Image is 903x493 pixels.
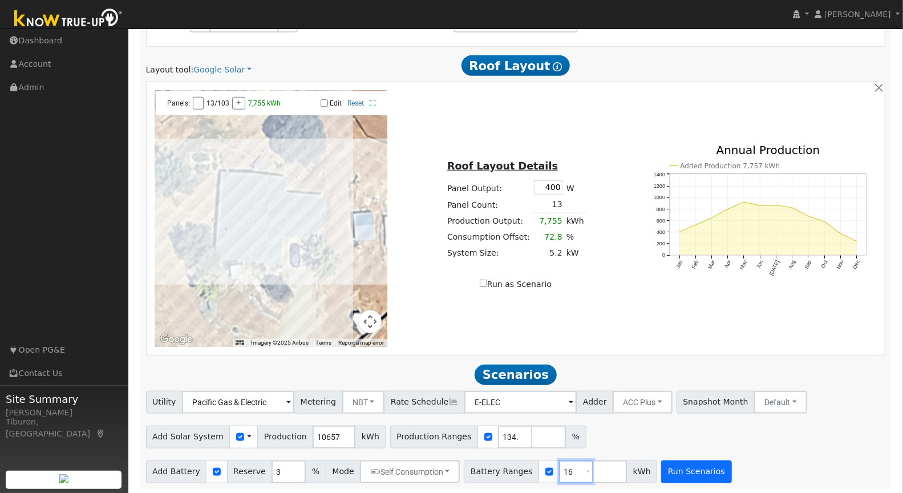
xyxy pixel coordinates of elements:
text: Dec [852,259,861,270]
circle: onclick="" [775,204,778,206]
span: kWh [626,460,657,483]
td: kW [564,245,586,261]
text: Oct [820,259,829,269]
circle: onclick="" [711,217,713,219]
button: - [193,97,204,110]
button: ACC Plus [613,391,673,414]
circle: onclick="" [743,201,746,203]
a: Map [96,429,106,438]
span: Panels: [167,99,190,107]
span: Metering [294,391,343,414]
text: 0 [662,252,665,258]
td: 5.2 [532,245,564,261]
td: Panel Output: [446,178,532,196]
td: Consumption Offset: [446,229,532,245]
input: Select a Utility [182,391,294,414]
td: Panel Count: [446,196,532,213]
a: Open this area in Google Maps (opens a new window) [157,332,195,347]
span: Layout tool: [146,65,194,74]
span: Add Solar System [146,426,230,448]
a: Reset [347,99,364,107]
circle: onclick="" [791,207,793,209]
td: System Size: [446,245,532,261]
input: Run as Scenario [480,280,487,287]
circle: onclick="" [759,204,762,207]
img: Know True-Up [9,6,128,32]
span: Snapshot Month [677,391,755,414]
circle: onclick="" [808,215,810,217]
button: Default [754,391,807,414]
text: Feb [691,259,700,269]
circle: onclick="" [679,231,681,233]
span: Imagery ©2025 Airbus [251,340,309,346]
text: 800 [657,207,665,212]
span: Rate Schedule [384,391,465,414]
span: Production Ranges [390,426,478,448]
i: Show Help [553,62,562,71]
text: 1400 [654,172,665,177]
circle: onclick="" [856,240,858,243]
span: kWh [355,426,386,448]
text: Added Production 7,757 kWh [681,161,780,169]
text: Apr [724,259,732,269]
a: Google Solar [193,64,252,76]
span: Scenarios [475,365,556,385]
span: % [565,426,586,448]
td: 7,755 [532,213,564,229]
span: Adder [576,391,613,414]
span: Roof Layout [461,55,570,76]
span: Site Summary [6,391,122,407]
button: Keyboard shortcuts [236,339,244,347]
a: Terms (opens in new tab) [315,340,331,346]
text: 400 [657,229,665,235]
div: [PERSON_NAME] [6,407,122,419]
label: Edit [330,99,342,107]
label: Run as Scenario [480,278,552,290]
td: Production Output: [446,213,532,229]
text: Sep [804,259,813,270]
div: Tiburon, [GEOGRAPHIC_DATA] [6,416,122,440]
td: 72.8 [532,229,564,245]
text: Mar [707,259,716,269]
span: Production [257,426,313,448]
u: Roof Layout Details [447,160,558,172]
circle: onclick="" [695,224,697,226]
span: Add Battery [146,460,207,483]
circle: onclick="" [727,208,729,211]
text: Jan [675,259,684,269]
text: Jun [756,259,764,269]
a: Full Screen [370,99,376,107]
text: 1000 [654,195,665,200]
text: [DATE] [768,259,780,276]
text: Annual Production [716,143,820,157]
text: Aug [788,259,797,270]
button: Map camera controls [359,310,382,333]
td: % [564,229,586,245]
span: Reserve [227,460,273,483]
button: Run Scenarios [661,460,731,483]
span: Utility [146,391,183,414]
span: % [305,460,326,483]
span: [PERSON_NAME] [824,10,891,19]
span: Battery Ranges [464,460,539,483]
input: Select a Rate Schedule [464,391,577,414]
td: kWh [564,213,586,229]
text: 1200 [654,183,665,189]
text: 600 [657,218,665,224]
span: 13/103 [206,99,229,107]
span: 7,755 kWh [248,99,281,107]
td: W [564,178,586,196]
button: + [232,97,245,110]
button: NBT [342,391,385,414]
circle: onclick="" [824,221,826,223]
text: 200 [657,241,665,246]
img: retrieve [59,474,68,483]
td: 13 [532,196,564,213]
text: May [739,259,748,270]
button: Self Consumption [360,460,460,483]
span: Mode [326,460,361,483]
circle: onclick="" [840,232,842,235]
img: Google [157,332,195,347]
a: Report a map error [338,340,384,346]
text: Nov [836,259,845,270]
